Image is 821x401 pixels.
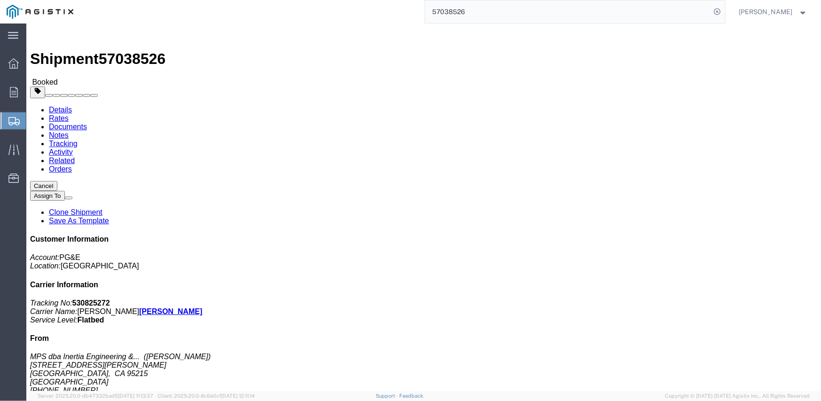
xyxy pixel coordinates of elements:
a: Support [376,393,399,399]
span: [DATE] 11:13:37 [118,393,153,399]
img: logo [7,5,73,19]
span: Client: 2025.20.0-8c6e0cf [158,393,255,399]
input: Search for shipment number, reference number [425,0,711,23]
span: Copyright © [DATE]-[DATE] Agistix Inc., All Rights Reserved [665,392,810,400]
a: Feedback [399,393,423,399]
button: [PERSON_NAME] [739,6,808,17]
span: Server: 2025.20.0-db47332bad5 [38,393,153,399]
span: [DATE] 12:11:14 [221,393,255,399]
span: Chantelle Bower [739,7,793,17]
iframe: FS Legacy Container [26,24,821,391]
